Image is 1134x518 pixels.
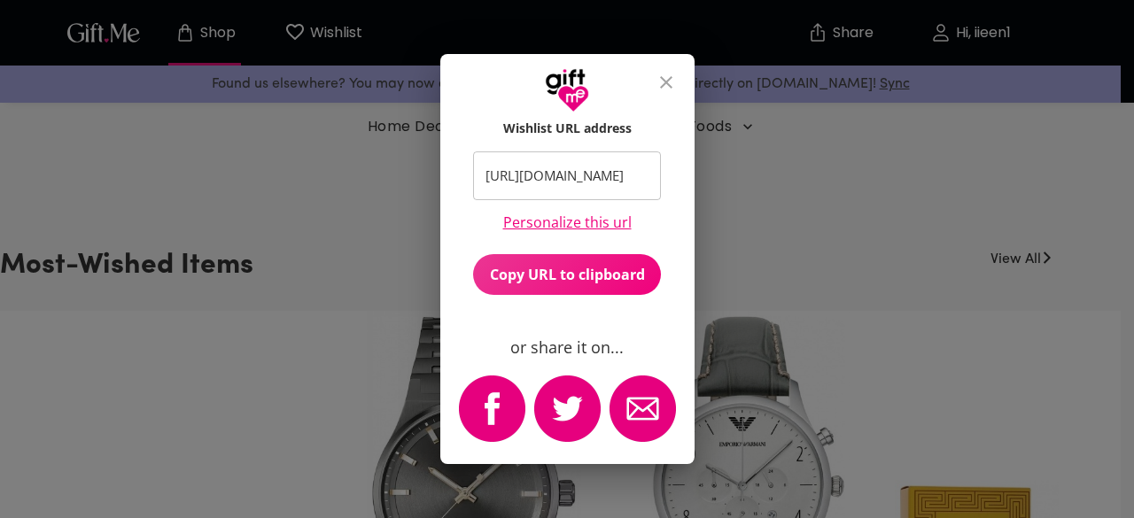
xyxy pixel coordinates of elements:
[530,371,605,450] button: twitter
[645,61,687,104] button: close
[473,265,661,284] span: Copy URL to clipboard
[534,375,601,442] img: Share with Twitter
[545,68,589,112] img: GiftMe Logo
[454,371,530,450] button: facebook
[605,371,680,450] button: email
[503,214,632,231] a: Personalize this url
[473,254,661,295] button: Copy URL to clipboard
[510,337,624,357] p: or share it on...
[503,120,632,137] h6: Wishlist URL address
[459,375,525,442] img: Share with Facebook
[610,375,676,442] img: Share with Email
